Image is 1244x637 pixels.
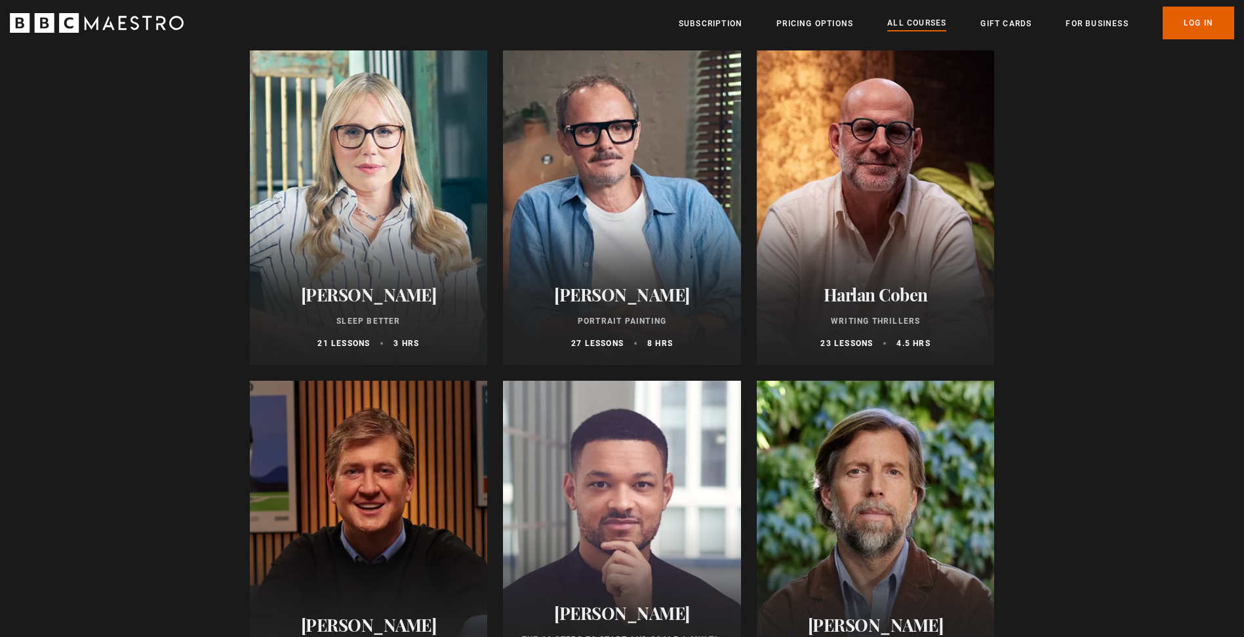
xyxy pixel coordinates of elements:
a: [PERSON_NAME] Sleep Better 21 lessons 3 hrs [250,50,488,365]
p: 27 lessons [571,338,624,349]
a: Subscription [679,17,742,30]
p: 8 hrs [647,338,673,349]
a: [PERSON_NAME] Portrait Painting 27 lessons 8 hrs [503,50,741,365]
p: 23 lessons [820,338,873,349]
p: Portrait Painting [519,315,725,327]
a: For business [1066,17,1128,30]
p: 3 hrs [393,338,419,349]
p: 21 lessons [317,338,370,349]
p: Writing Thrillers [772,315,979,327]
a: Pricing Options [776,17,853,30]
h2: [PERSON_NAME] [519,603,725,623]
nav: Primary [679,7,1234,39]
svg: BBC Maestro [10,13,184,33]
a: All Courses [887,16,946,31]
p: Sleep Better [266,315,472,327]
a: Gift Cards [980,17,1032,30]
a: Log In [1163,7,1234,39]
h2: [PERSON_NAME] [772,615,979,635]
h2: [PERSON_NAME] [266,284,472,305]
h2: [PERSON_NAME] [519,284,725,305]
p: 4.5 hrs [896,338,930,349]
h2: [PERSON_NAME] [266,615,472,635]
a: Harlan Coben Writing Thrillers 23 lessons 4.5 hrs [757,50,995,365]
h2: Harlan Coben [772,284,979,305]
